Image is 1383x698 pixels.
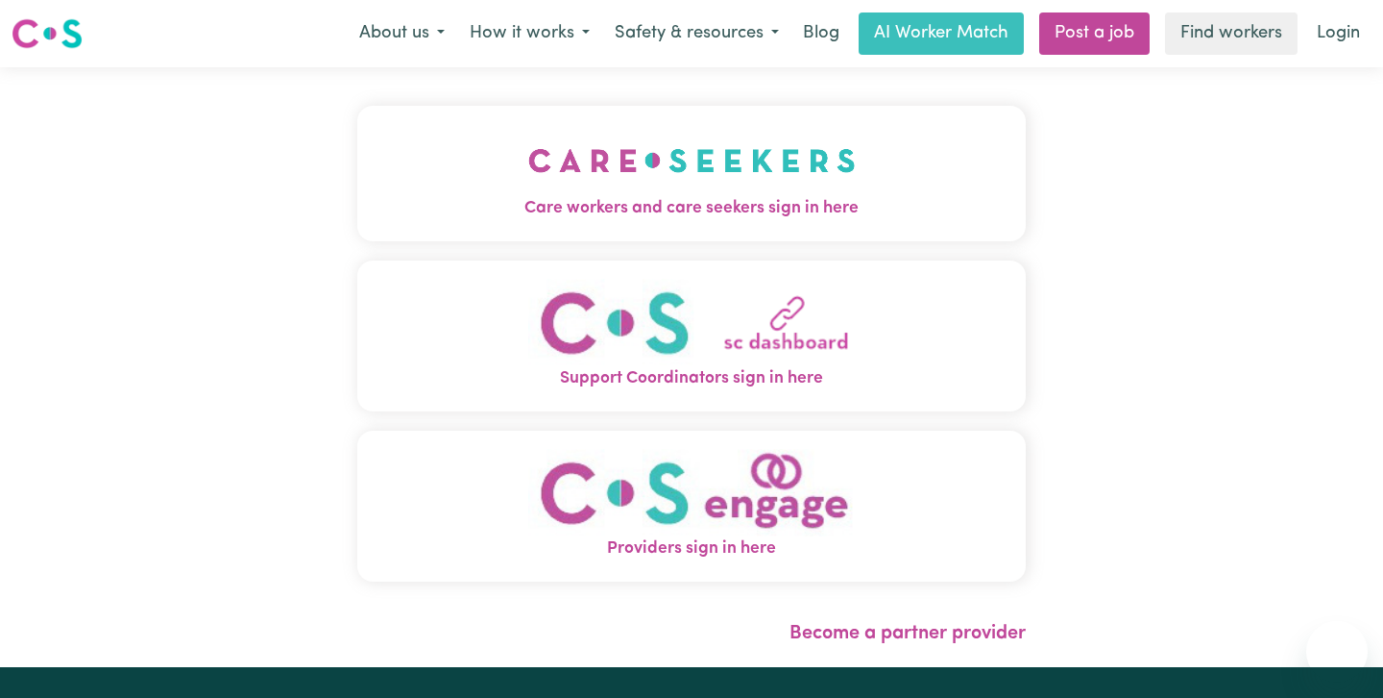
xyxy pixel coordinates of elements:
button: Safety & resources [602,13,791,54]
button: Support Coordinators sign in here [357,260,1026,411]
button: Providers sign in here [357,430,1026,581]
a: AI Worker Match [859,12,1024,55]
a: Post a job [1039,12,1150,55]
a: Blog [791,12,851,55]
span: Providers sign in here [357,536,1026,561]
button: Care workers and care seekers sign in here [357,106,1026,240]
button: About us [347,13,457,54]
a: Login [1305,12,1371,55]
a: Careseekers logo [12,12,83,56]
button: How it works [457,13,602,54]
a: Find workers [1165,12,1298,55]
a: Become a partner provider [789,624,1026,643]
iframe: Button to launch messaging window [1306,621,1368,683]
span: Care workers and care seekers sign in here [357,196,1026,221]
img: Careseekers logo [12,16,83,51]
span: Support Coordinators sign in here [357,366,1026,391]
